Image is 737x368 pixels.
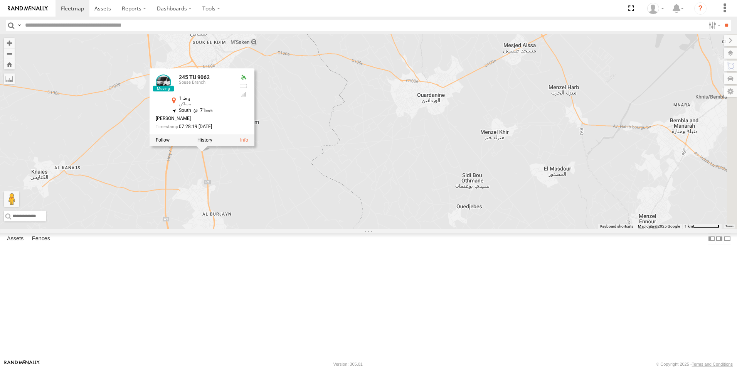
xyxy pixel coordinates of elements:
a: View Asset Details [240,137,248,143]
div: Version: 305.01 [333,362,363,366]
div: GSM Signal = 4 [239,91,248,98]
div: و ط 1 [179,96,233,101]
a: Visit our Website [4,360,40,368]
a: 245 TU 9062 [179,74,210,81]
img: rand-logo.svg [8,6,48,11]
span: 1 km [685,224,693,228]
label: Search Filter Options [705,20,722,31]
button: Zoom out [4,48,15,59]
i: ? [694,2,707,15]
a: View Asset Details [156,75,171,90]
button: Keyboard shortcuts [600,224,633,229]
div: © Copyright 2025 - [656,362,733,366]
label: Map Settings [724,86,737,97]
label: Dock Summary Table to the Left [708,233,715,245]
button: Map Scale: 1 km per 64 pixels [682,224,722,229]
span: Map data ©2025 Google [638,224,680,228]
button: Zoom Home [4,59,15,69]
a: Terms and Conditions [692,362,733,366]
div: No battery health information received from this device. [239,83,248,89]
label: Realtime tracking of Asset [156,137,170,143]
div: Nejah Benkhalifa [644,3,667,14]
label: Hide Summary Table [724,233,731,245]
label: Search Query [16,20,22,31]
label: View Asset History [197,137,212,143]
label: Measure [4,73,15,84]
div: Valid GPS Fix [239,75,248,81]
button: Zoom in [4,38,15,48]
label: Dock Summary Table to the Right [715,233,723,245]
span: South [179,108,191,113]
div: مساكن [179,102,233,107]
div: Date/time of location update [156,125,233,130]
div: Souse Branch [179,81,233,85]
button: Drag Pegman onto the map to open Street View [4,191,19,207]
div: [PERSON_NAME] [156,116,233,122]
a: Terms [725,225,734,228]
label: Assets [3,233,27,244]
span: 71 [191,108,213,113]
label: Fences [28,233,54,244]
